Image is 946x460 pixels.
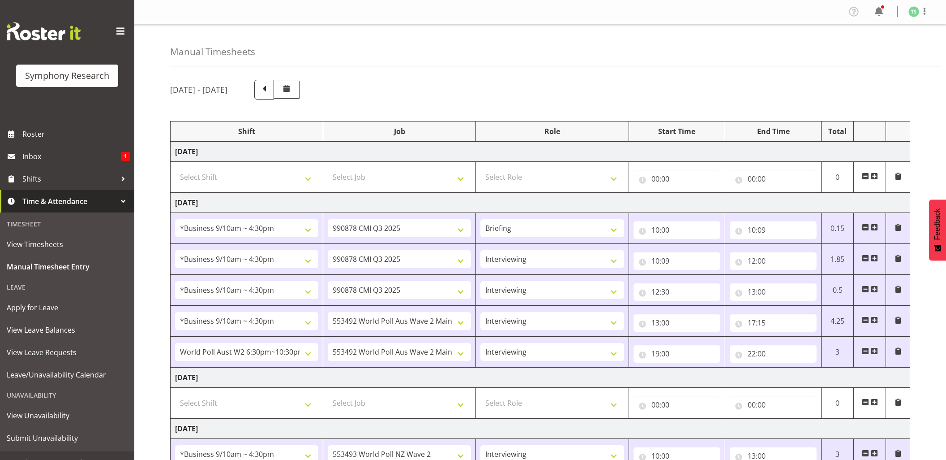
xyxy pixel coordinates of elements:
input: Click to select... [634,396,720,414]
td: 0 [822,388,854,419]
h5: [DATE] - [DATE] [170,85,227,95]
span: Submit Unavailability [7,431,128,445]
span: Apply for Leave [7,301,128,314]
a: View Leave Balances [2,319,132,341]
a: Submit Unavailability [2,427,132,449]
span: View Leave Requests [7,346,128,359]
div: Start Time [634,126,720,137]
span: View Timesheets [7,238,128,251]
input: Click to select... [730,252,817,270]
td: [DATE] [171,142,910,162]
a: View Unavailability [2,404,132,427]
td: [DATE] [171,368,910,388]
span: View Unavailability [7,409,128,422]
input: Click to select... [730,283,817,301]
div: Job [328,126,471,137]
h4: Manual Timesheets [170,47,255,57]
span: Feedback [933,208,942,240]
td: 3 [822,337,854,368]
td: 1.85 [822,244,854,275]
a: Leave/Unavailability Calendar [2,364,132,386]
button: Feedback - Show survey [929,200,946,260]
td: [DATE] [171,419,910,439]
img: Rosterit website logo [7,22,81,40]
div: Shift [175,126,318,137]
div: Leave [2,278,132,296]
span: Manual Timesheet Entry [7,260,128,273]
td: 0 [822,162,854,193]
span: Leave/Unavailability Calendar [7,368,128,382]
input: Click to select... [730,314,817,332]
a: View Leave Requests [2,341,132,364]
span: Inbox [22,150,121,163]
input: Click to select... [634,314,720,332]
td: 0.5 [822,275,854,306]
input: Click to select... [634,170,720,188]
a: Apply for Leave [2,296,132,319]
div: Unavailability [2,386,132,404]
div: Total [826,126,849,137]
a: Manual Timesheet Entry [2,256,132,278]
td: 0.15 [822,213,854,244]
input: Click to select... [730,345,817,363]
span: Roster [22,127,130,141]
div: Role [480,126,624,137]
input: Click to select... [634,221,720,239]
input: Click to select... [634,283,720,301]
img: tanya-stebbing1954.jpg [908,6,919,17]
input: Click to select... [730,221,817,239]
input: Click to select... [634,252,720,270]
input: Click to select... [634,345,720,363]
td: [DATE] [171,193,910,213]
div: Timesheet [2,215,132,233]
span: 1 [121,152,130,161]
span: Shifts [22,172,116,186]
div: End Time [730,126,817,137]
span: Time & Attendance [22,195,116,208]
span: View Leave Balances [7,323,128,337]
a: View Timesheets [2,233,132,256]
td: 4.25 [822,306,854,337]
div: Symphony Research [25,69,109,82]
input: Click to select... [730,396,817,414]
input: Click to select... [730,170,817,188]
